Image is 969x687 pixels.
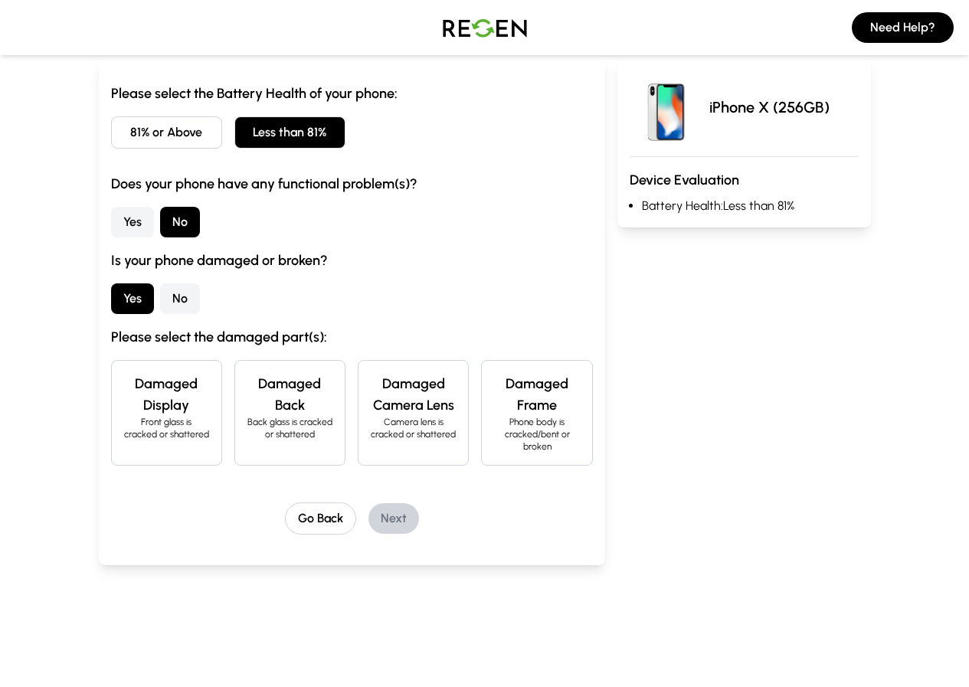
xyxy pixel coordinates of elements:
[371,416,456,440] p: Camera lens is cracked or shattered
[111,116,222,149] button: 81% or Above
[630,169,859,191] h3: Device Evaluation
[234,116,345,149] button: Less than 81%
[494,416,579,453] p: Phone body is cracked/bent or broken
[709,97,830,118] p: iPhone X (256GB)
[111,326,593,348] h3: Please select the damaged part(s):
[852,12,954,43] button: Need Help?
[124,373,209,416] h4: Damaged Display
[494,373,579,416] h4: Damaged Frame
[124,416,209,440] p: Front glass is cracked or shattered
[630,70,703,144] img: iPhone X
[160,207,200,237] button: No
[111,83,593,104] h3: Please select the Battery Health of your phone:
[111,283,154,314] button: Yes
[111,250,593,271] h3: Is your phone damaged or broken?
[247,373,332,416] h4: Damaged Back
[111,173,593,195] h3: Does your phone have any functional problem(s)?
[431,6,539,49] img: Logo
[111,207,154,237] button: Yes
[371,373,456,416] h4: Damaged Camera Lens
[642,197,859,215] li: Battery Health: Less than 81%
[247,416,332,440] p: Back glass is cracked or shattered
[160,283,200,314] button: No
[285,502,356,535] button: Go Back
[368,503,419,534] button: Next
